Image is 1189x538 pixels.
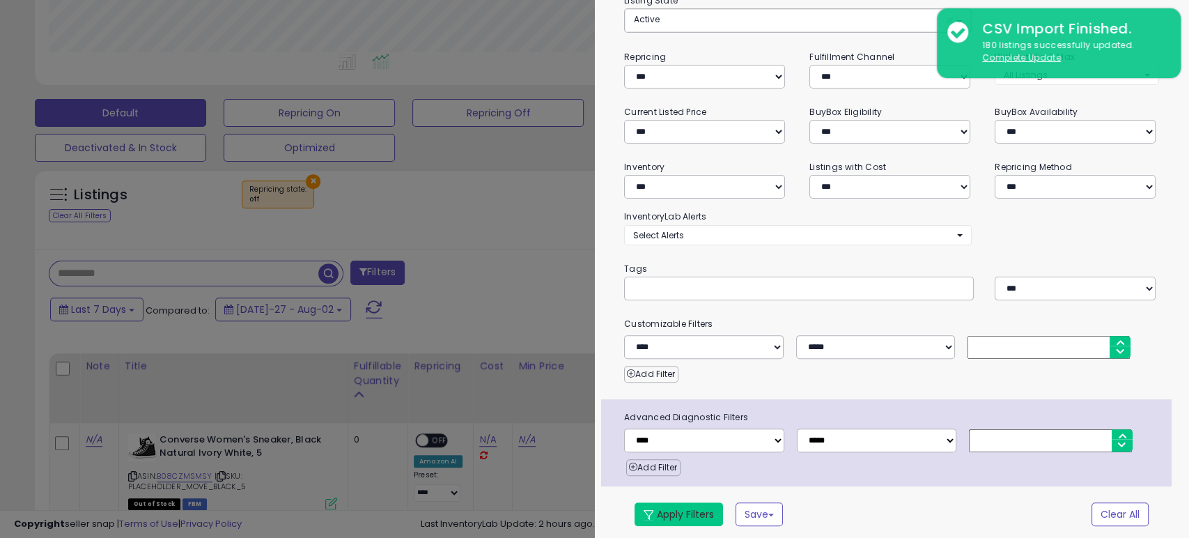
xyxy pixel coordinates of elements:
button: Add Filter [624,366,678,383]
u: Complete Update [982,52,1061,63]
span: Advanced Diagnostic Filters [614,410,1172,425]
button: Apply Filters [635,502,723,526]
button: Active × [625,9,971,32]
button: Save [736,502,783,526]
small: InventoryLab Alerts [624,210,706,222]
small: Current Listed Price [624,106,706,118]
small: Repricing Method [995,161,1072,173]
small: Fulfillment Channel [809,51,894,63]
span: Active [634,13,660,25]
small: Tags [614,261,1169,277]
button: Add Filter [626,459,680,476]
small: Customizable Filters [614,316,1169,332]
span: All Listings [1004,69,1048,81]
span: Select Alerts [633,229,684,241]
div: 180 listings successfully updated. [972,39,1170,65]
small: BuyBox Eligibility [809,106,882,118]
small: Listings with Cost [809,161,886,173]
small: Repricing [624,51,666,63]
small: Inventory [624,161,665,173]
button: Select Alerts [624,225,972,245]
div: CSV Import Finished. [972,19,1170,39]
small: BuyBox Availability [995,106,1078,118]
button: Clear All [1091,502,1149,526]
